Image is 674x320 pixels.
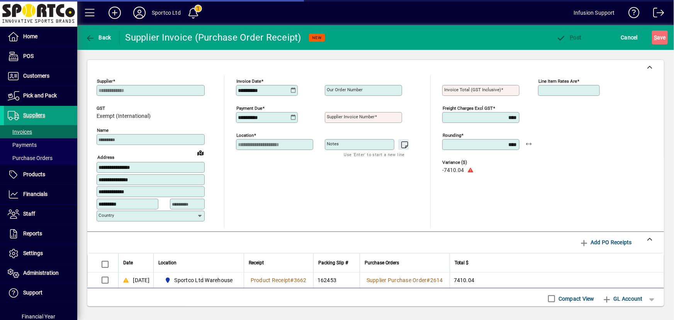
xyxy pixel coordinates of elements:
[344,150,405,159] mat-hint: Use 'Enter' to start a new line
[427,277,430,283] span: #
[327,114,375,119] mat-label: Supplier invoice number
[602,293,643,305] span: GL Account
[555,31,584,44] button: Post
[249,259,309,267] div: Receipt
[574,7,615,19] div: Infusion Support
[23,92,57,99] span: Pick and Pack
[4,224,77,243] a: Reports
[442,167,464,174] span: -7410.04
[127,6,152,20] button: Profile
[8,142,37,148] span: Payments
[194,146,207,159] a: View on map
[175,276,233,284] span: Sportco Ltd Warehouse
[4,125,77,138] a: Invoices
[313,272,360,288] td: 162453
[23,191,48,197] span: Financials
[4,244,77,263] a: Settings
[236,106,262,111] mat-label: Payment due
[85,34,111,41] span: Back
[455,259,654,267] div: Total $
[4,165,77,184] a: Products
[318,259,355,267] div: Packing Slip #
[598,292,647,306] button: GL Account
[97,113,151,119] span: Exempt (International)
[538,78,577,84] mat-label: Line item rates are
[623,2,640,27] a: Knowledge Base
[364,276,446,284] a: Supplier Purchase Order#2614
[654,34,657,41] span: S
[97,128,109,133] mat-label: Name
[327,87,363,92] mat-label: Our order number
[455,259,469,267] span: Total $
[102,6,127,20] button: Add
[158,259,177,267] span: Location
[152,7,181,19] div: Sportco Ltd
[8,129,32,135] span: Invoices
[367,277,427,283] span: Supplier Purchase Order
[442,160,489,165] span: Variance ($)
[123,259,133,267] span: Date
[23,289,42,296] span: Support
[236,78,261,84] mat-label: Invoice date
[4,47,77,66] a: POS
[557,34,582,41] span: ost
[312,35,322,40] span: NEW
[23,112,45,118] span: Suppliers
[4,204,77,224] a: Staff
[450,272,664,288] td: 7410.04
[621,31,638,44] span: Cancel
[251,277,290,283] span: Product Receipt
[430,277,443,283] span: 2614
[23,33,37,39] span: Home
[4,27,77,46] a: Home
[365,259,399,267] span: Purchase Orders
[23,250,43,256] span: Settings
[4,264,77,283] a: Administration
[8,155,53,161] span: Purchase Orders
[23,53,34,59] span: POS
[576,235,635,249] button: Add PO Receipts
[97,78,113,84] mat-label: Supplier
[133,276,150,284] span: [DATE]
[4,283,77,303] a: Support
[23,230,42,237] span: Reports
[327,141,339,146] mat-label: Notes
[77,31,120,44] app-page-header-button: Back
[126,31,301,44] div: Supplier Invoice (Purchase Order Receipt)
[161,276,236,285] span: Sportco Ltd Warehouse
[4,86,77,106] a: Pick and Pack
[23,73,49,79] span: Customers
[83,31,113,44] button: Back
[647,2,664,27] a: Logout
[123,259,149,267] div: Date
[22,313,56,320] span: Financial Year
[23,270,59,276] span: Administration
[444,87,501,92] mat-label: Invoice Total (GST inclusive)
[579,236,632,249] span: Add PO Receipts
[98,213,114,218] mat-label: Country
[249,259,264,267] span: Receipt
[4,138,77,151] a: Payments
[236,133,254,138] mat-label: Location
[248,276,309,284] a: Product Receipt#3662
[4,151,77,165] a: Purchase Orders
[290,277,294,283] span: #
[4,185,77,204] a: Financials
[23,211,35,217] span: Staff
[570,34,574,41] span: P
[443,133,461,138] mat-label: Rounding
[97,106,151,111] span: GST
[294,277,307,283] span: 3662
[654,31,666,44] span: ave
[443,106,493,111] mat-label: Freight charges excl GST
[557,295,594,303] label: Compact View
[23,171,45,177] span: Products
[619,31,640,44] button: Cancel
[4,66,77,86] a: Customers
[652,31,668,44] button: Save
[318,259,348,267] span: Packing Slip #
